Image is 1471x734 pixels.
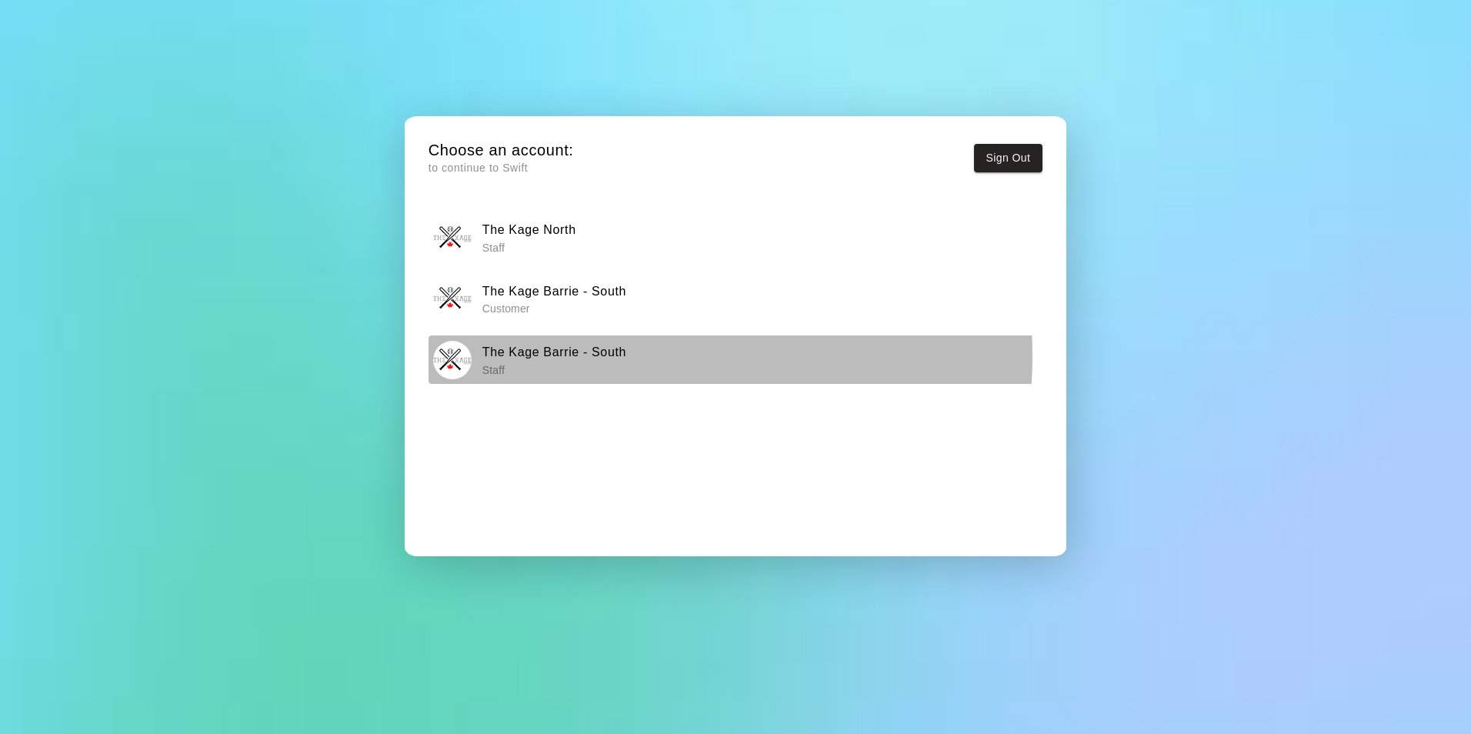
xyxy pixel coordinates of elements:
[433,341,472,379] img: The Kage Barrie - South
[433,279,472,318] img: The Kage Barrie - South
[433,219,472,257] img: The Kage North
[482,220,576,240] h6: The Kage North
[429,140,574,161] h5: Choose an account:
[429,335,1042,384] button: The Kage Barrie - SouthThe Kage Barrie - South Staff
[482,342,626,362] h6: The Kage Barrie - South
[429,275,1042,323] button: The Kage Barrie - SouthThe Kage Barrie - South Customer
[482,240,576,255] p: Staff
[974,144,1043,172] button: Sign Out
[482,301,626,316] p: Customer
[429,160,574,176] p: to continue to Swift
[482,362,626,378] p: Staff
[482,282,626,302] h6: The Kage Barrie - South
[429,213,1042,262] button: The Kage NorthThe Kage North Staff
